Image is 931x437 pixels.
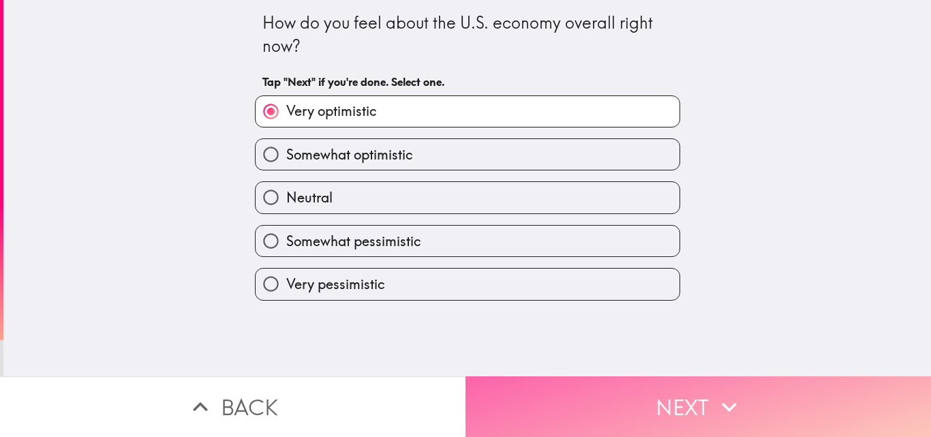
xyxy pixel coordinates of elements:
button: Somewhat optimistic [256,139,680,170]
button: Neutral [256,182,680,213]
span: Very pessimistic [286,275,385,294]
span: Neutral [286,188,333,207]
button: Very pessimistic [256,269,680,299]
button: Somewhat pessimistic [256,226,680,256]
div: How do you feel about the U.S. economy overall right now? [262,12,673,57]
span: Somewhat optimistic [286,145,413,164]
button: Very optimistic [256,96,680,127]
span: Somewhat pessimistic [286,232,421,251]
button: Next [465,376,931,437]
span: Very optimistic [286,102,377,121]
h6: Tap "Next" if you're done. Select one. [262,74,673,89]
